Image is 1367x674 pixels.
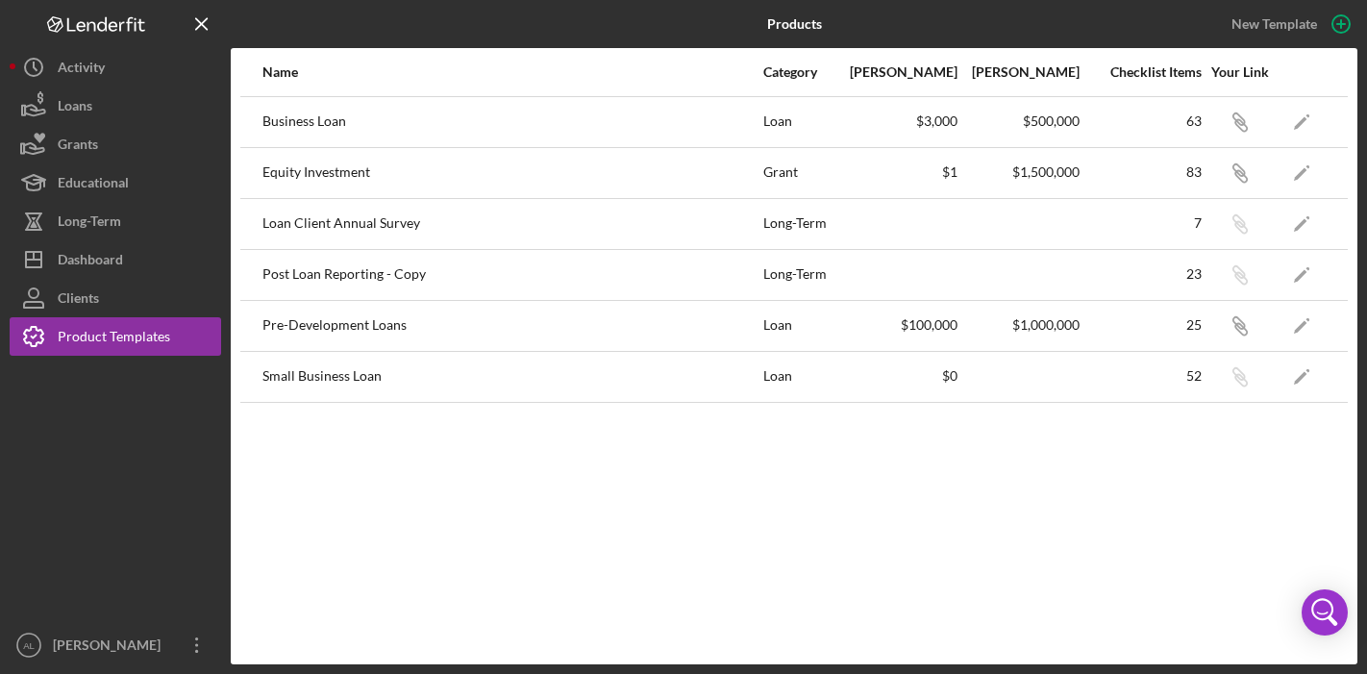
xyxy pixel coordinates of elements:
div: Dashboard [58,240,123,284]
div: [PERSON_NAME] [48,626,173,669]
div: Pre-Development Loans [262,302,761,350]
div: Checklist Items [1081,64,1202,80]
div: Grant [763,149,835,197]
div: $0 [837,368,957,384]
button: Loans [10,87,221,125]
button: Activity [10,48,221,87]
div: [PERSON_NAME] [837,64,957,80]
div: 23 [1081,266,1202,282]
div: $1,500,000 [959,164,1080,180]
div: $1 [837,164,957,180]
div: Business Loan [262,98,761,146]
button: AL[PERSON_NAME] [10,626,221,664]
div: Loan Client Annual Survey [262,200,761,248]
div: $1,000,000 [959,317,1080,333]
div: Equity Investment [262,149,761,197]
div: Long-Term [58,202,121,245]
div: Educational [58,163,129,207]
div: 63 [1081,113,1202,129]
div: Long-Term [763,251,835,299]
button: Grants [10,125,221,163]
button: Long-Term [10,202,221,240]
b: Products [767,16,822,32]
button: Clients [10,279,221,317]
div: Grants [58,125,98,168]
div: Loans [58,87,92,130]
div: Loan [763,353,835,401]
div: 52 [1081,368,1202,384]
div: Category [763,64,835,80]
div: $500,000 [959,113,1080,129]
div: Your Link [1204,64,1276,80]
div: 25 [1081,317,1202,333]
div: Open Intercom Messenger [1302,589,1348,636]
button: Product Templates [10,317,221,356]
button: Dashboard [10,240,221,279]
div: Activity [58,48,105,91]
button: New Template [1220,10,1357,38]
button: Educational [10,163,221,202]
div: 7 [1081,215,1202,231]
div: Long-Term [763,200,835,248]
div: Small Business Loan [262,353,761,401]
div: New Template [1231,10,1317,38]
div: Loan [763,302,835,350]
div: Loan [763,98,835,146]
div: Product Templates [58,317,170,361]
div: 83 [1081,164,1202,180]
div: Post Loan Reporting - Copy [262,251,761,299]
div: Clients [58,279,99,322]
div: Name [262,64,761,80]
div: $3,000 [837,113,957,129]
div: [PERSON_NAME] [959,64,1080,80]
div: $100,000 [837,317,957,333]
text: AL [23,640,35,651]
